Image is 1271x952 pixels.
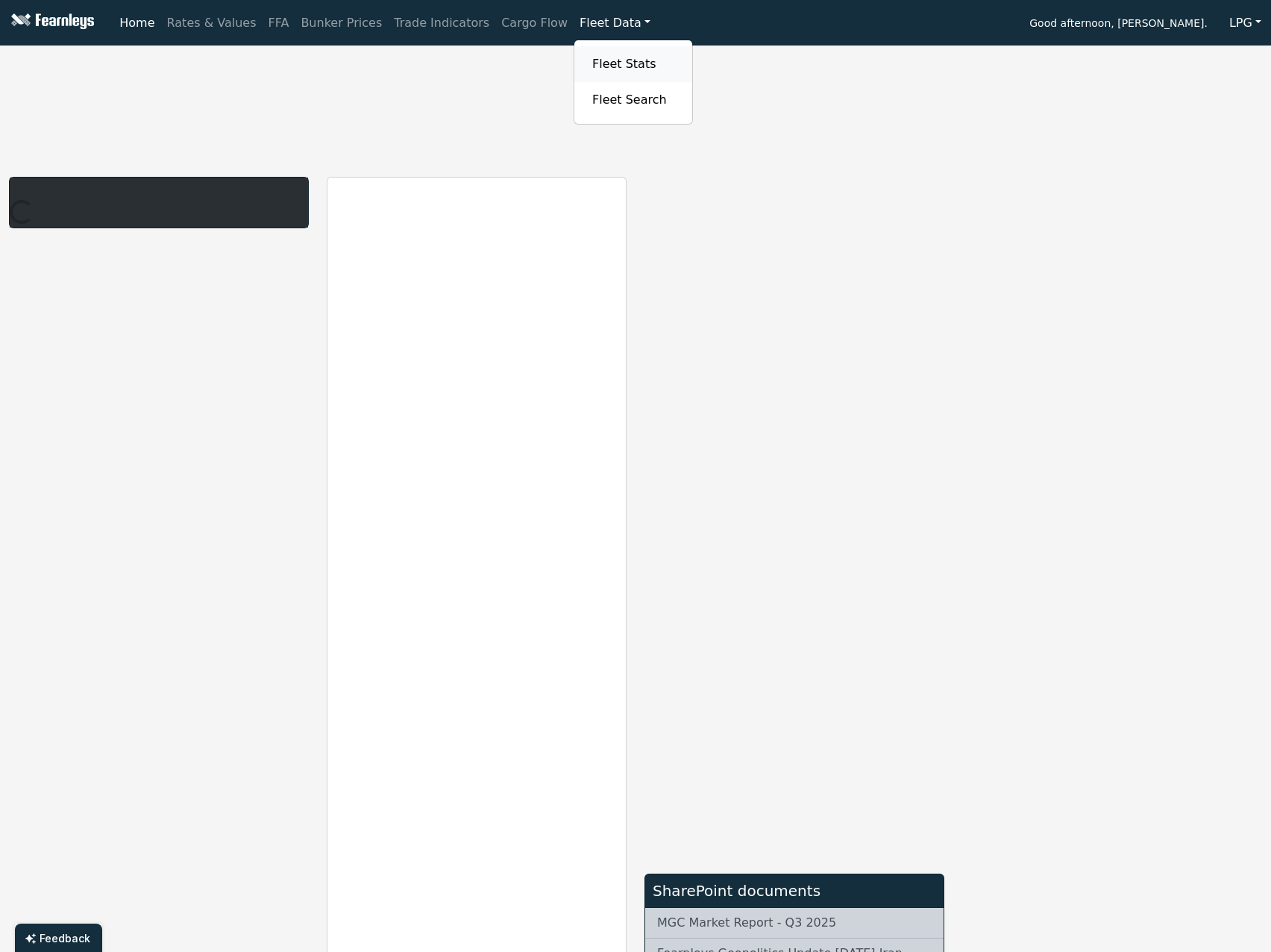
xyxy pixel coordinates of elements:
a: Cargo Flow [495,8,574,38]
button: LPG [1220,9,1271,37]
span: Good afternoon, [PERSON_NAME]. [1029,12,1208,37]
div: SharePoint documents [653,882,936,900]
iframe: mini symbol-overview TradingView widget [962,177,1262,341]
a: MGC Market Report - Q3 2025 [645,908,944,939]
a: Bunker Prices [295,8,388,38]
a: Fleet Stats [574,46,692,82]
iframe: tickers TradingView widget [9,105,1262,159]
a: Fleet Search [574,82,692,118]
a: Fleet Stats [586,49,680,79]
iframe: mini symbol-overview TradingView widget [962,684,1262,848]
iframe: market overview TradingView widget [644,522,944,857]
a: Fleet Search [586,85,680,115]
a: Trade Indicators [388,8,495,38]
iframe: mini symbol-overview TradingView widget [962,341,1262,505]
iframe: market overview TradingView widget [644,177,944,522]
iframe: tickers TradingView widget [9,51,1262,105]
a: FFA [263,8,295,38]
a: Home [113,8,160,38]
iframe: mini symbol-overview TradingView widget [962,520,1262,684]
img: Fearnleys Logo [7,13,94,32]
div: Fleet Data [574,40,693,125]
a: Fleet Data [574,8,656,38]
a: Rates & Values [161,8,263,38]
